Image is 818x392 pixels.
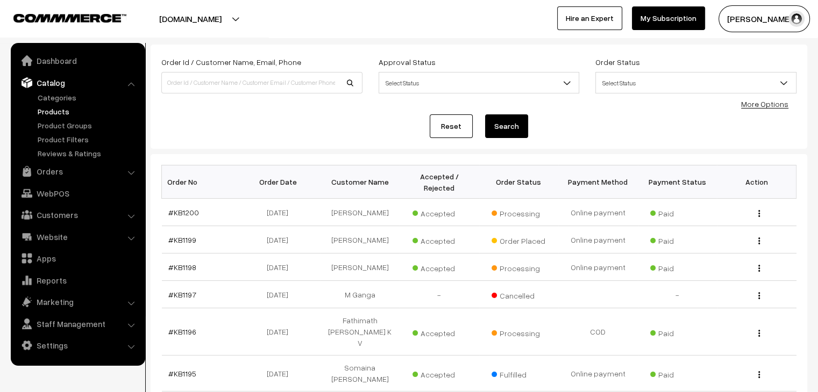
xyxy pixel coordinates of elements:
[321,226,400,253] td: [PERSON_NAME]
[13,14,126,22] img: COMMMERCE
[17,17,26,26] img: logo_orange.svg
[13,205,141,224] a: Customers
[412,233,466,246] span: Accepted
[168,235,196,244] a: #KB1199
[241,253,321,281] td: [DATE]
[719,5,810,32] button: [PERSON_NAME]…
[321,281,400,308] td: M Ganga
[162,165,241,199] th: Order No
[558,199,638,226] td: Online payment
[35,92,141,103] a: Categories
[595,72,796,93] span: Select Status
[558,308,638,355] td: COD
[13,162,141,181] a: Orders
[632,6,705,30] a: My Subscription
[241,165,321,199] th: Order Date
[379,72,580,93] span: Select Status
[13,271,141,290] a: Reports
[13,11,108,24] a: COMMMERCE
[492,233,545,246] span: Order Placed
[557,6,622,30] a: Hire an Expert
[13,336,141,355] a: Settings
[492,366,545,380] span: Fulfilled
[650,366,704,380] span: Paid
[241,199,321,226] td: [DATE]
[788,11,805,27] img: user
[650,325,704,339] span: Paid
[13,73,141,92] a: Catalog
[13,314,141,333] a: Staff Management
[758,237,760,244] img: Menu
[430,114,473,138] a: Reset
[241,226,321,253] td: [DATE]
[758,210,760,217] img: Menu
[41,63,96,70] div: Domain Overview
[596,74,796,92] span: Select Status
[758,265,760,272] img: Menu
[35,134,141,145] a: Product Filters
[492,287,545,301] span: Cancelled
[168,208,199,217] a: #KB1200
[558,226,638,253] td: Online payment
[107,62,116,71] img: tab_keywords_by_traffic_grey.svg
[650,260,704,274] span: Paid
[379,74,579,92] span: Select Status
[168,369,196,378] a: #KB1195
[379,56,436,68] label: Approval Status
[241,308,321,355] td: [DATE]
[479,165,559,199] th: Order Status
[30,17,53,26] div: v 4.0.25
[241,355,321,391] td: [DATE]
[321,253,400,281] td: [PERSON_NAME]
[241,281,321,308] td: [DATE]
[558,355,638,391] td: Online payment
[17,28,26,37] img: website_grey.svg
[412,205,466,219] span: Accepted
[35,120,141,131] a: Product Groups
[13,249,141,268] a: Apps
[119,63,181,70] div: Keywords by Traffic
[758,330,760,337] img: Menu
[558,253,638,281] td: Online payment
[13,292,141,311] a: Marketing
[758,371,760,378] img: Menu
[638,165,717,199] th: Payment Status
[492,325,545,339] span: Processing
[492,205,545,219] span: Processing
[13,51,141,70] a: Dashboard
[412,366,466,380] span: Accepted
[13,227,141,246] a: Website
[122,5,259,32] button: [DOMAIN_NAME]
[717,165,796,199] th: Action
[558,165,638,199] th: Payment Method
[650,233,704,246] span: Paid
[485,114,528,138] button: Search
[28,28,118,37] div: Domain: [DOMAIN_NAME]
[650,205,704,219] span: Paid
[741,99,788,108] a: More Options
[321,355,400,391] td: Somaina [PERSON_NAME]
[168,263,196,272] a: #KB1198
[595,56,640,68] label: Order Status
[400,165,479,199] th: Accepted / Rejected
[400,281,479,308] td: -
[638,281,717,308] td: -
[35,106,141,117] a: Products
[35,148,141,159] a: Reviews & Ratings
[161,56,301,68] label: Order Id / Customer Name, Email, Phone
[321,199,400,226] td: [PERSON_NAME]
[758,292,760,299] img: Menu
[321,308,400,355] td: Fathimath [PERSON_NAME] K V
[168,290,196,299] a: #KB1197
[13,184,141,203] a: WebPOS
[161,72,362,93] input: Order Id / Customer Name / Customer Email / Customer Phone
[168,327,196,336] a: #KB1196
[321,165,400,199] th: Customer Name
[29,62,38,71] img: tab_domain_overview_orange.svg
[412,325,466,339] span: Accepted
[492,260,545,274] span: Processing
[412,260,466,274] span: Accepted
